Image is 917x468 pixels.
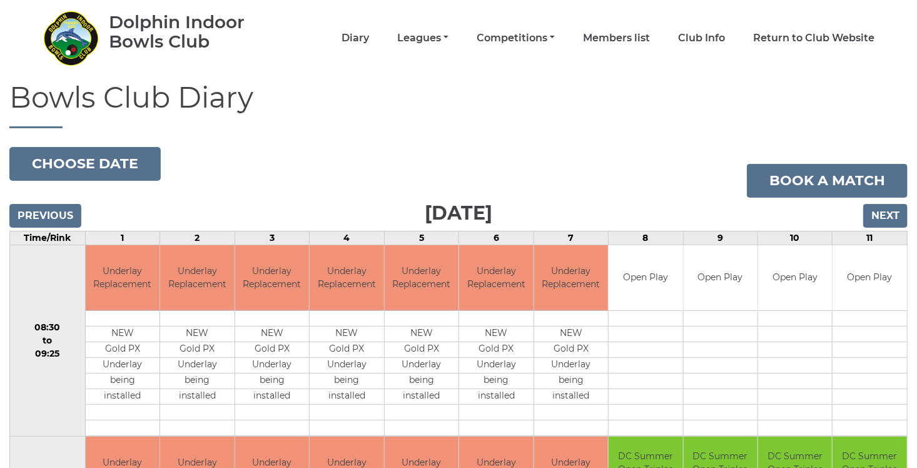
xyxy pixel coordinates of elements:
td: Gold PX [310,342,383,358]
td: Open Play [833,245,907,311]
td: Underlay [534,358,608,374]
h1: Bowls Club Diary [9,82,908,128]
input: Next [863,204,908,228]
td: installed [235,389,309,405]
td: Gold PX [534,342,608,358]
td: Gold PX [160,342,234,358]
td: 4 [310,231,384,245]
a: Book a match [747,164,908,198]
td: NEW [235,327,309,342]
td: being [160,374,234,389]
a: Competitions [477,31,555,45]
td: NEW [160,327,234,342]
td: 08:30 to 09:25 [10,245,86,437]
td: installed [160,389,234,405]
td: being [385,374,459,389]
td: Gold PX [459,342,533,358]
td: Open Play [684,245,757,311]
a: Return to Club Website [753,31,874,45]
td: being [534,374,608,389]
td: Underlay Replacement [235,245,309,311]
td: Time/Rink [10,231,86,245]
button: Choose date [9,147,161,181]
td: installed [310,389,383,405]
div: Dolphin Indoor Bowls Club [109,13,281,51]
td: 3 [235,231,309,245]
td: 8 [609,231,683,245]
td: Underlay Replacement [385,245,459,311]
td: 7 [534,231,608,245]
td: Underlay Replacement [310,245,383,311]
td: Underlay [235,358,309,374]
a: Leagues [397,31,448,45]
td: installed [459,389,533,405]
td: NEW [385,327,459,342]
td: 1 [85,231,160,245]
td: Underlay [310,358,383,374]
td: NEW [86,327,160,342]
td: being [310,374,383,389]
td: NEW [310,327,383,342]
td: installed [86,389,160,405]
td: NEW [459,327,533,342]
td: Underlay [459,358,533,374]
input: Previous [9,204,81,228]
td: Open Play [609,245,682,311]
a: Diary [342,31,369,45]
td: installed [385,389,459,405]
td: Gold PX [385,342,459,358]
td: being [459,374,533,389]
a: Members list [583,31,650,45]
td: 2 [160,231,235,245]
td: Underlay Replacement [459,245,533,311]
td: Underlay Replacement [534,245,608,311]
td: being [86,374,160,389]
td: Gold PX [86,342,160,358]
td: Underlay [160,358,234,374]
td: Open Play [758,245,832,311]
td: Gold PX [235,342,309,358]
td: 6 [459,231,534,245]
img: Dolphin Indoor Bowls Club [43,10,99,66]
td: 9 [683,231,757,245]
td: Underlay Replacement [86,245,160,311]
td: 5 [384,231,459,245]
td: being [235,374,309,389]
td: 10 [758,231,833,245]
td: NEW [534,327,608,342]
td: Underlay [86,358,160,374]
td: Underlay Replacement [160,245,234,311]
td: 11 [833,231,908,245]
a: Club Info [678,31,725,45]
td: installed [534,389,608,405]
td: Underlay [385,358,459,374]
